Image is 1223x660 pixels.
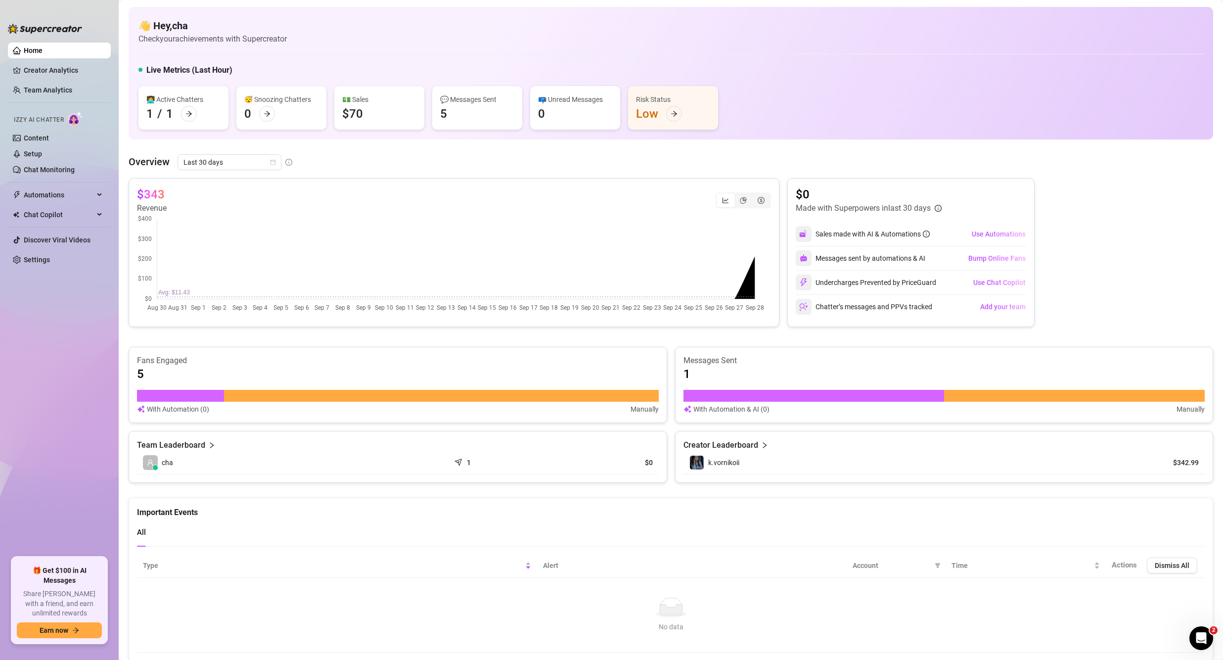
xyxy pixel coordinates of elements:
[853,560,931,571] span: Account
[968,254,1026,262] span: Bump Online Fans
[1155,562,1189,569] span: Dismiss All
[24,62,103,78] a: Creator Analytics
[137,439,205,451] article: Team Leaderboard
[138,33,287,45] article: Check your achievements with Supercreator
[972,230,1026,238] span: Use Automations
[740,197,747,204] span: pie-chart
[244,106,251,122] div: 0
[13,211,19,218] img: Chat Copilot
[683,439,758,451] article: Creator Leaderboard
[147,404,209,415] article: With Automation (0)
[708,459,739,467] span: k.vornikoii
[560,458,653,468] article: $0
[683,366,690,382] article: 1
[799,302,808,311] img: svg%3e
[129,154,170,169] article: Overview
[761,439,768,451] span: right
[137,187,165,202] article: $343
[796,250,925,266] div: Messages sent by automations & AI
[24,47,43,54] a: Home
[951,560,1092,571] span: Time
[796,187,942,202] article: $0
[980,303,1026,311] span: Add your team
[631,404,659,415] article: Manually
[162,457,173,468] span: cha
[1147,558,1197,573] button: Dismiss All
[137,404,145,415] img: svg%3e
[683,355,1205,366] article: Messages Sent
[1112,561,1137,569] span: Actions
[538,94,612,105] div: 📪 Unread Messages
[935,563,941,568] span: filter
[1210,626,1218,634] span: 2
[14,115,64,125] span: Izzy AI Chatter
[24,166,75,174] a: Chat Monitoring
[342,106,363,122] div: $70
[933,558,943,573] span: filter
[467,458,471,468] article: 1
[17,622,102,638] button: Earn nowarrow-right
[1189,626,1213,650] iframe: Intercom live chat
[17,566,102,585] span: 🎁 Get $100 in AI Messages
[137,366,144,382] article: 5
[137,498,1205,519] div: Important Events
[137,202,167,214] article: Revenue
[935,205,942,212] span: info-circle
[143,560,523,571] span: Type
[946,554,1106,578] th: Time
[138,19,287,33] h4: 👋 Hey, cha
[537,554,847,578] th: Alert
[1154,458,1199,468] article: $342.99
[244,94,318,105] div: 😴 Snoozing Chatters
[1177,404,1205,415] article: Manually
[166,106,173,122] div: 1
[24,150,42,158] a: Setup
[968,250,1026,266] button: Bump Online Fans
[923,231,930,237] span: info-circle
[636,94,710,105] div: Risk Status
[147,459,154,466] span: user
[722,197,729,204] span: line-chart
[24,256,50,264] a: Settings
[693,404,770,415] article: With Automation & AI (0)
[440,106,447,122] div: 5
[971,226,1026,242] button: Use Automations
[973,279,1026,286] span: Use Chat Copilot
[146,94,221,105] div: 👩‍💻 Active Chatters
[799,278,808,287] img: svg%3e
[799,230,808,238] img: svg%3e
[72,627,79,634] span: arrow-right
[454,456,464,466] span: send
[683,404,691,415] img: svg%3e
[137,528,146,537] span: All
[147,621,1195,632] div: No data
[146,64,232,76] h5: Live Metrics (Last Hour)
[264,110,271,117] span: arrow-right
[68,111,83,126] img: AI Chatter
[24,207,94,223] span: Chat Copilot
[137,355,659,366] article: Fans Engaged
[690,456,704,470] img: k.vornikoii
[183,155,275,170] span: Last 30 days
[24,187,94,203] span: Automations
[24,86,72,94] a: Team Analytics
[17,589,102,618] span: Share [PERSON_NAME] with a friend, and earn unlimited rewards
[815,229,930,239] div: Sales made with AI & Automations
[24,236,91,244] a: Discover Viral Videos
[973,275,1026,290] button: Use Chat Copilot
[800,254,808,262] img: svg%3e
[671,110,678,117] span: arrow-right
[24,134,49,142] a: Content
[270,159,276,165] span: calendar
[285,159,292,166] span: info-circle
[980,299,1026,315] button: Add your team
[796,299,932,315] div: Chatter’s messages and PPVs tracked
[208,439,215,451] span: right
[137,554,537,578] th: Type
[758,197,765,204] span: dollar-circle
[796,275,936,290] div: Undercharges Prevented by PriceGuard
[716,192,771,208] div: segmented control
[146,106,153,122] div: 1
[8,24,82,34] img: logo-BBDzfeDw.svg
[440,94,514,105] div: 💬 Messages Sent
